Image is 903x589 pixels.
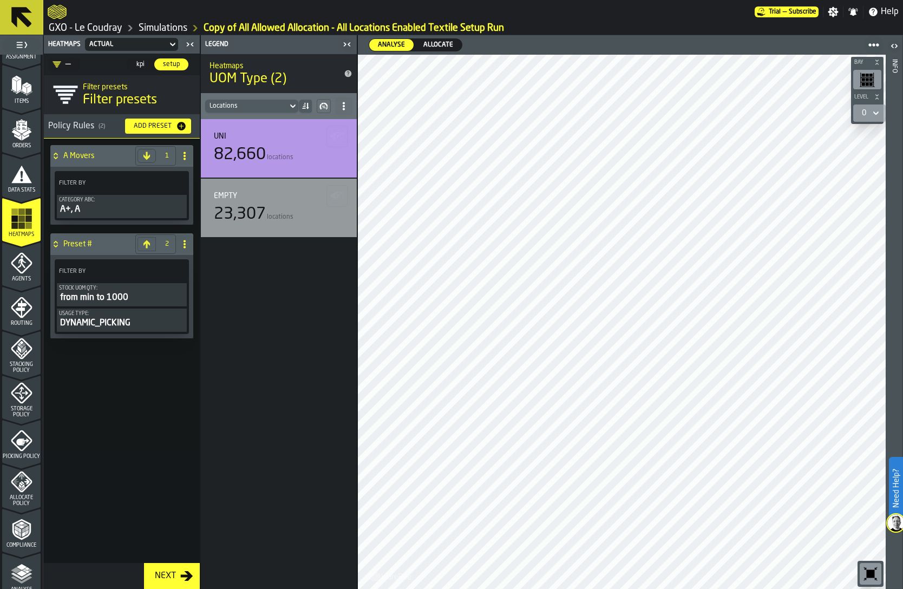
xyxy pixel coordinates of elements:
li: menu Compliance [2,508,41,552]
span: Items [2,99,41,104]
a: link-to-/wh/i/efd9e906-5eb9-41af-aac9-d3e075764b8d [139,22,187,34]
button: Usage Type:DYNAMIC_PICKING [57,309,187,332]
label: Filter By [57,266,167,277]
div: thumb [415,39,462,51]
li: menu Routing [2,286,41,330]
span: locations [267,154,293,161]
button: button- [317,99,331,113]
span: UOM Type (2) [210,70,331,88]
div: Title [214,192,344,200]
button: Stock UOM Qty:from min to 1000 [57,283,187,306]
span: Orders [2,143,41,149]
div: DropdownMenuValue-totalExistedLocations [205,100,298,113]
label: Need Help? [890,458,902,519]
a: logo-header [360,565,421,587]
button: button- [326,185,348,207]
span: Agents [2,276,41,282]
div: title-Filter presets [44,75,200,114]
div: Title [214,132,344,141]
div: DropdownMenuValue- [862,109,866,117]
button: button- [326,126,348,147]
span: Analyse [374,40,409,50]
button: button-Add Preset [125,119,191,134]
span: Filter presets [83,91,157,109]
h3: title-section-[object Object] [44,114,200,139]
li: menu Data Stats [2,153,41,197]
div: stat- [201,119,357,178]
div: DropdownMenuValue- [858,107,881,120]
h2: Sub Title [210,60,331,70]
div: UNI [214,132,226,141]
div: button-toolbar-undefined [858,561,884,587]
span: ( 2 ) [99,123,105,130]
svg: Reset zoom and position [862,565,879,583]
div: Next [150,570,180,583]
li: menu Picking Policy [2,420,41,463]
div: DropdownMenuValue- [53,58,71,71]
li: menu Agents [2,242,41,285]
a: logo-header [48,2,67,22]
div: Empty [214,192,237,200]
label: button-toggle-Close me [182,38,198,51]
div: Info [891,57,898,586]
div: Category ABC: [59,197,185,203]
div: A Movers [50,145,131,167]
header: Legend [201,35,357,54]
div: from min to 1000 [59,291,185,304]
label: button-toggle-Help [863,5,903,18]
div: Preset # [50,233,131,255]
span: Storage Policy [2,406,41,418]
span: Data Stats [2,187,41,193]
label: button-toggle-Open [887,37,902,57]
button: Category ABC:A+, A [57,195,187,218]
li: menu Heatmaps [2,198,41,241]
nav: Breadcrumb [48,22,899,35]
li: menu Allocate Policy [2,464,41,507]
div: Menu Subscription [755,6,819,17]
li: menu Assignment [2,20,41,63]
a: link-to-/wh/i/efd9e906-5eb9-41af-aac9-d3e075764b8d/simulations/91aa2c4c-1e88-451b-b978-d7be74590450 [204,22,504,34]
label: Filter By [57,178,167,189]
li: menu Orders [2,109,41,152]
div: thumb [369,39,414,51]
div: stat- [201,179,357,237]
label: button-switch-multi-Analyse [369,38,414,51]
div: PolicyFilterItem-Usage Type [57,309,187,332]
a: link-to-/wh/i/efd9e906-5eb9-41af-aac9-d3e075764b8d [49,22,122,34]
span: — [783,8,787,16]
span: Trial [769,8,781,16]
div: button-toolbar-undefined [851,68,884,91]
div: title-UOM Type (2) [201,54,357,93]
li: menu Items [2,64,41,108]
span: Allocate Policy [2,495,41,507]
h2: Sub Title [83,81,195,91]
span: Bay [852,60,872,66]
h4: A Movers [63,152,131,160]
div: thumb [127,58,153,70]
span: Heatmaps [2,232,41,238]
div: DropdownMenuValue-e510d5e6-9e45-4680-bf8e-ee19b536ccd2 [83,38,180,51]
span: Routing [2,320,41,326]
label: button-toggle-Toggle Full Menu [2,37,41,53]
div: DropdownMenuValue-e510d5e6-9e45-4680-bf8e-ee19b536ccd2 [89,41,163,48]
button: button- [851,91,884,102]
label: button-toggle-Settings [823,6,843,17]
div: Legend [203,41,339,48]
div: PolicyFilterItem-Category ABC [57,195,187,218]
label: button-switch-multi-Allocate [414,38,462,51]
span: Subscribe [789,8,816,16]
label: button-switch-multi-kpi [127,58,154,71]
button: button- [851,57,884,68]
span: Stacking Policy [2,362,41,374]
span: 2 [162,240,171,248]
label: button-toggle-Close me [339,38,355,51]
span: kpi [132,60,149,69]
div: Policy Rules [48,120,116,133]
header: Info [886,35,902,589]
label: button-switch-multi-setup [154,58,189,71]
div: DropdownMenuValue- [48,58,80,71]
div: DYNAMIC_PICKING [59,317,185,330]
span: Heatmaps [48,41,81,48]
